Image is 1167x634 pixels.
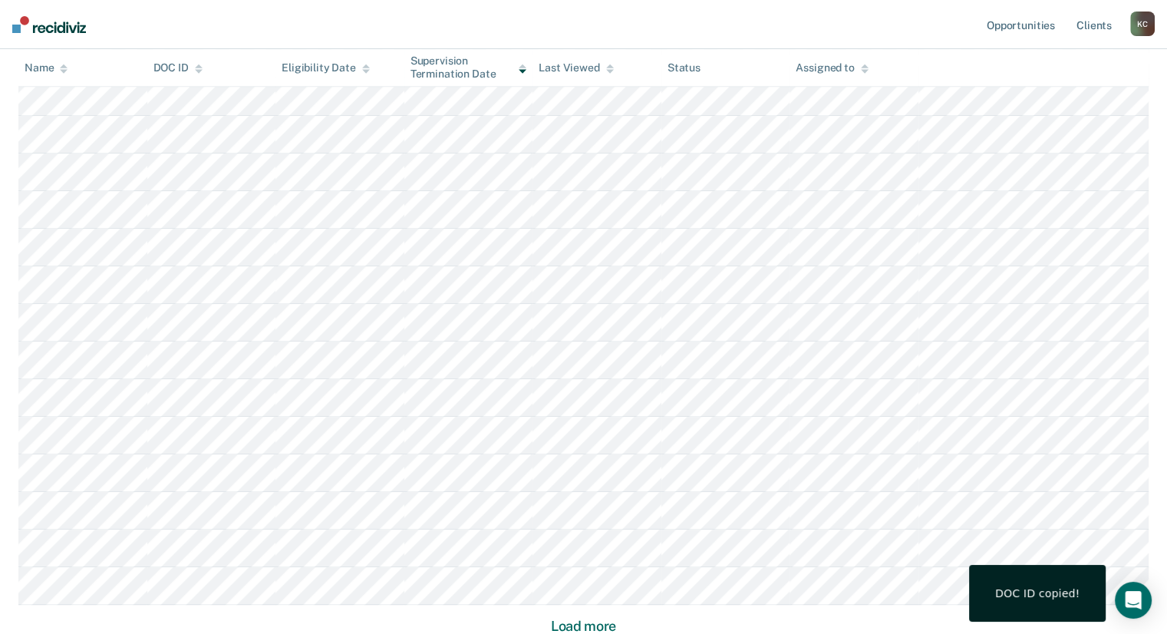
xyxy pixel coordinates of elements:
img: Recidiviz [12,16,86,33]
div: Open Intercom Messenger [1115,582,1152,619]
div: Assigned to [796,61,868,74]
div: DOC ID copied! [995,586,1080,600]
div: Supervision Termination Date [410,54,527,81]
div: Last Viewed [539,61,613,74]
div: K C [1130,12,1155,36]
div: Status [668,61,701,74]
div: Name [25,61,68,74]
div: Eligibility Date [282,61,370,74]
button: KC [1130,12,1155,36]
div: DOC ID [153,61,203,74]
